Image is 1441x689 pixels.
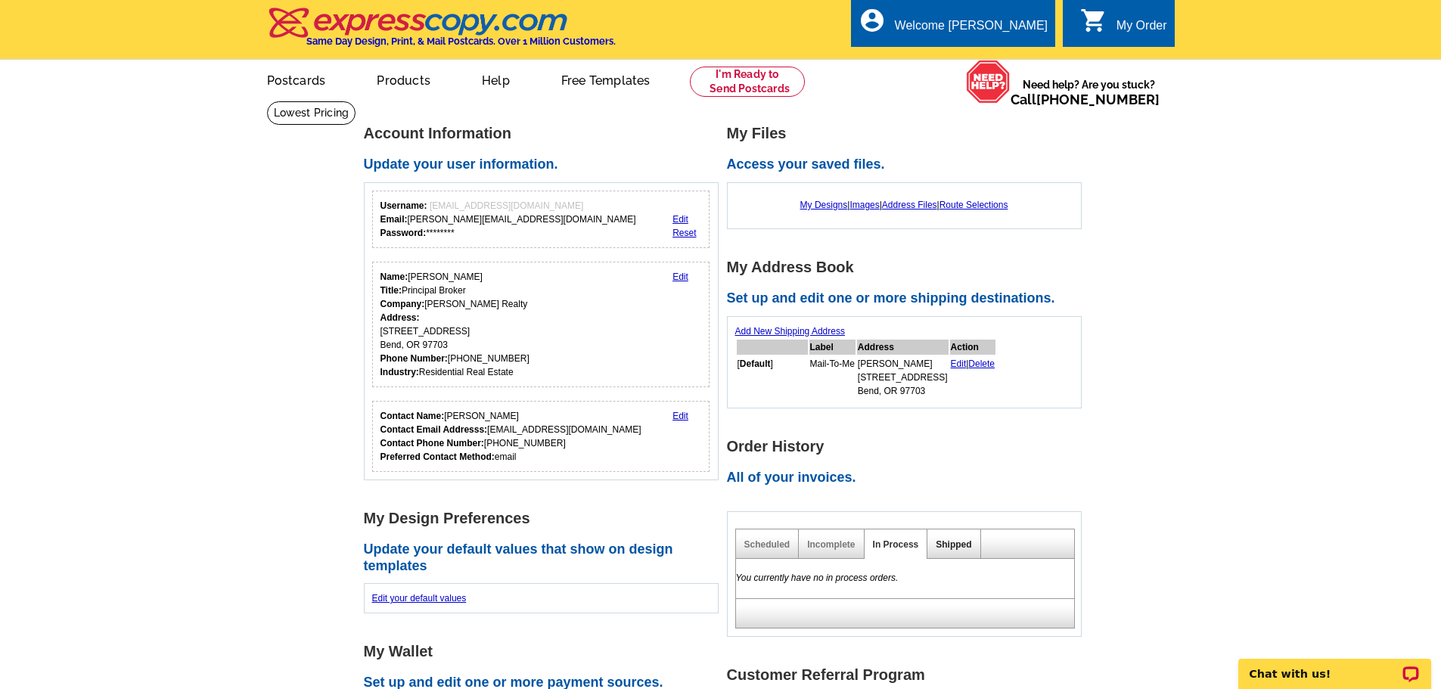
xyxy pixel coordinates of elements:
strong: Contact Name: [380,411,445,421]
a: Edit [672,411,688,421]
a: Reset [672,228,696,238]
strong: Password: [380,228,427,238]
a: [PHONE_NUMBER] [1036,92,1160,107]
a: Edit [672,214,688,225]
i: account_circle [859,7,886,34]
h1: Customer Referral Program [727,667,1090,683]
h2: Update your default values that show on design templates [364,542,727,574]
strong: Company: [380,299,425,309]
strong: Preferred Contact Method: [380,452,495,462]
a: Address Files [882,200,937,210]
strong: Email: [380,214,408,225]
a: Add New Shipping Address [735,326,845,337]
strong: Username: [380,200,427,211]
a: Delete [968,358,995,369]
strong: Title: [380,285,402,296]
a: Help [458,61,534,97]
div: Who should we contact regarding order issues? [372,401,710,472]
a: Scheduled [744,539,790,550]
td: [PERSON_NAME] [STREET_ADDRESS] Bend, OR 97703 [857,356,949,399]
h1: Order History [727,439,1090,455]
a: Route Selections [939,200,1008,210]
a: Edit [672,272,688,282]
h1: My Address Book [727,259,1090,275]
h4: Same Day Design, Print, & Mail Postcards. Over 1 Million Customers. [306,36,616,47]
a: Products [352,61,455,97]
span: Call [1011,92,1160,107]
strong: Contact Phone Number: [380,438,484,448]
a: shopping_cart My Order [1080,17,1167,36]
em: You currently have no in process orders. [736,573,899,583]
td: | [950,356,996,399]
h2: Update your user information. [364,157,727,173]
i: shopping_cart [1080,7,1107,34]
a: Incomplete [807,539,855,550]
strong: Address: [380,312,420,323]
h1: My Wallet [364,644,727,660]
th: Label [809,340,856,355]
td: [ ] [737,356,808,399]
h1: Account Information [364,126,727,141]
h2: Set up and edit one or more shipping destinations. [727,290,1090,307]
strong: Industry: [380,367,419,377]
div: Your personal details. [372,262,710,387]
td: Mail-To-Me [809,356,856,399]
div: | | | [735,191,1073,219]
div: Your login information. [372,191,710,248]
a: Postcards [243,61,350,97]
b: Default [740,358,771,369]
span: Need help? Are you stuck? [1011,77,1167,107]
a: Edit your default values [372,593,467,604]
h2: All of your invoices. [727,470,1090,486]
strong: Name: [380,272,408,282]
div: [PERSON_NAME][EMAIL_ADDRESS][DOMAIN_NAME] ******** [380,199,636,240]
th: Address [857,340,949,355]
h1: My Files [727,126,1090,141]
iframe: LiveChat chat widget [1228,641,1441,689]
div: [PERSON_NAME] [EMAIL_ADDRESS][DOMAIN_NAME] [PHONE_NUMBER] email [380,409,641,464]
h1: My Design Preferences [364,511,727,526]
th: Action [950,340,996,355]
a: In Process [873,539,919,550]
h2: Access your saved files. [727,157,1090,173]
a: Free Templates [537,61,675,97]
a: Edit [951,358,967,369]
img: help [966,60,1011,104]
a: Images [849,200,879,210]
strong: Contact Email Addresss: [380,424,488,435]
strong: Phone Number: [380,353,448,364]
span: [EMAIL_ADDRESS][DOMAIN_NAME] [430,200,583,211]
div: Welcome [PERSON_NAME] [895,19,1048,40]
a: My Designs [800,200,848,210]
a: Shipped [936,539,971,550]
a: Same Day Design, Print, & Mail Postcards. Over 1 Million Customers. [267,18,616,47]
div: [PERSON_NAME] Principal Broker [PERSON_NAME] Realty [STREET_ADDRESS] Bend, OR 97703 [PHONE_NUMBER... [380,270,530,379]
div: My Order [1116,19,1167,40]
